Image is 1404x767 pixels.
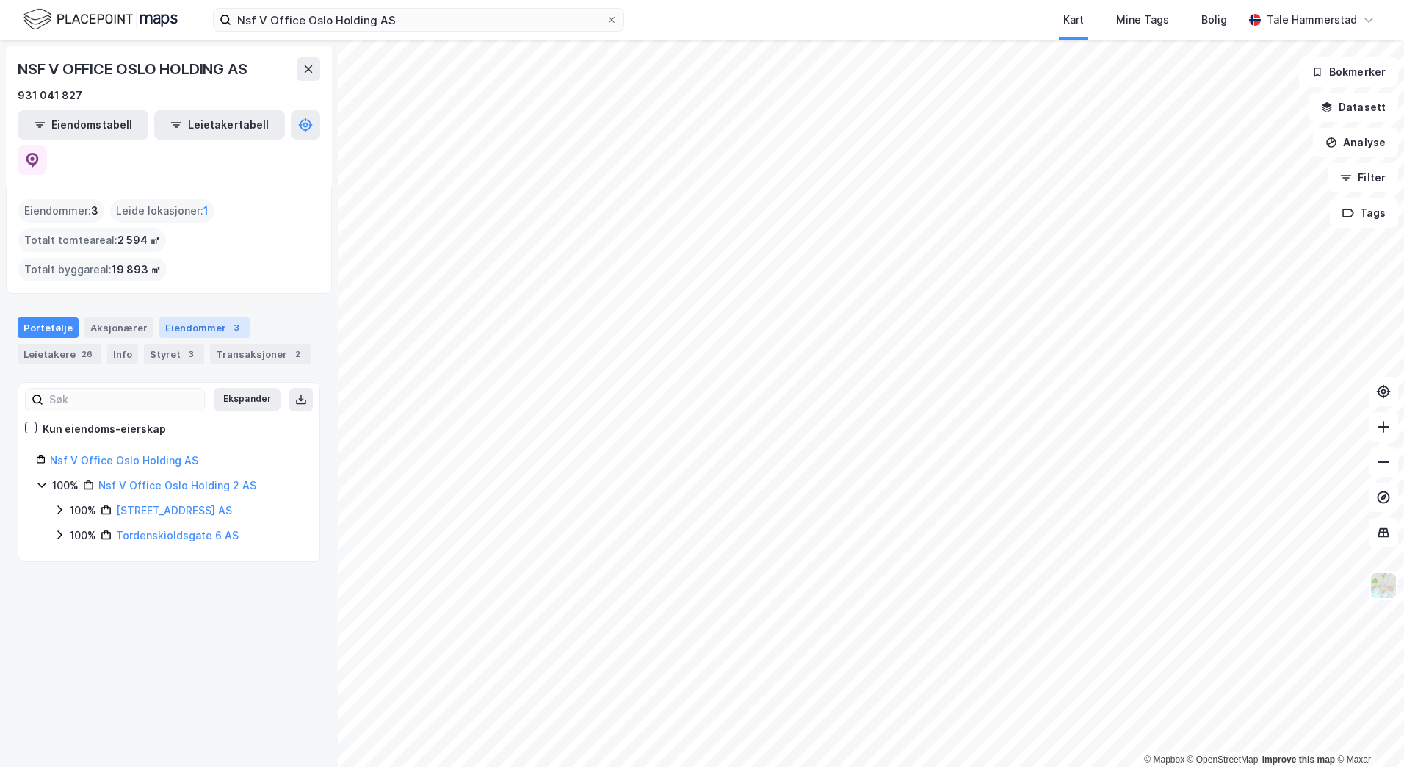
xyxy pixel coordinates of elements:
a: Nsf V Office Oslo Holding AS [50,454,198,467]
div: 100% [70,502,96,519]
button: Analyse [1313,128,1398,157]
div: Leide lokasjoner : [110,199,214,223]
div: 3 [229,320,244,335]
div: NSF V OFFICE OSLO HOLDING AS [18,57,250,81]
input: Søk på adresse, matrikkel, gårdeiere, leietakere eller personer [231,9,606,31]
span: 2 594 ㎡ [117,231,160,249]
div: Kun eiendoms-eierskap [43,420,166,438]
div: Totalt byggareal : [18,258,167,281]
div: Kart [1063,11,1084,29]
a: Improve this map [1262,755,1335,765]
button: Bokmerker [1299,57,1398,87]
a: OpenStreetMap [1187,755,1259,765]
button: Leietakertabell [154,110,285,140]
div: 100% [52,477,79,494]
div: Tale Hammerstad [1267,11,1357,29]
div: Eiendommer [159,317,250,338]
button: Eiendomstabell [18,110,148,140]
div: 2 [290,347,305,361]
button: Datasett [1309,93,1398,122]
div: Info [107,344,138,364]
div: Totalt tomteareal : [18,228,166,252]
a: Tordenskioldsgate 6 AS [116,529,239,541]
div: Kontrollprogram for chat [1331,696,1404,767]
div: 3 [184,347,198,361]
button: Filter [1328,163,1398,192]
img: Z [1369,572,1397,599]
div: Leietakere [18,344,101,364]
div: Eiendommer : [18,199,104,223]
div: Portefølje [18,317,79,338]
span: 19 893 ㎡ [112,261,161,278]
a: [STREET_ADDRESS] AS [116,504,232,516]
div: Bolig [1201,11,1227,29]
a: Mapbox [1144,755,1184,765]
div: 100% [70,527,96,544]
div: Aksjonærer [84,317,153,338]
div: 931 041 827 [18,87,82,104]
button: Tags [1330,198,1398,228]
button: Ekspander [214,388,281,411]
iframe: Chat Widget [1331,696,1404,767]
input: Søk [43,389,204,411]
div: Styret [144,344,204,364]
div: 26 [79,347,95,361]
div: Mine Tags [1116,11,1169,29]
div: Transaksjoner [210,344,311,364]
span: 3 [91,202,98,220]
a: Nsf V Office Oslo Holding 2 AS [98,479,256,491]
img: logo.f888ab2527a4732fd821a326f86c7f29.svg [23,7,178,32]
span: 1 [203,202,209,220]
